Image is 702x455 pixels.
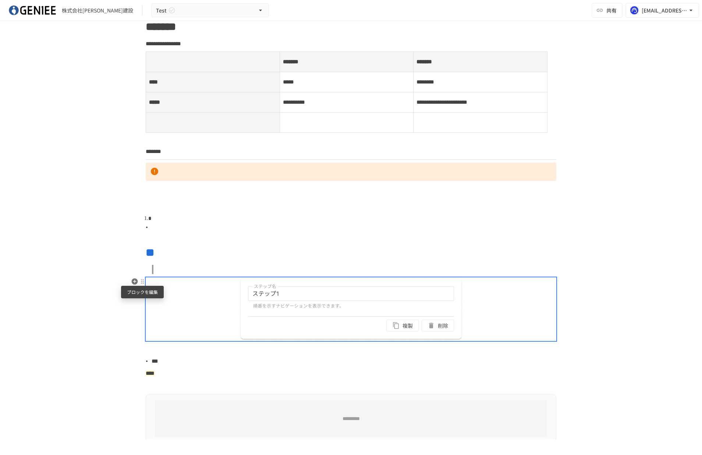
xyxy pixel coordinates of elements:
[606,6,617,14] span: 共有
[62,7,133,14] div: 株式会社[PERSON_NAME]建設
[156,6,167,15] span: Test
[592,3,623,18] button: 共有
[625,3,699,18] button: [EMAIL_ADDRESS][DOMAIN_NAME]
[121,286,164,298] div: ブロックを編集
[9,4,56,16] img: mDIuM0aA4TOBKl0oB3pspz7XUBGXdoniCzRRINgIxkl
[642,6,687,15] div: [EMAIL_ADDRESS][DOMAIN_NAME]
[151,3,269,18] button: Test
[239,277,463,341] img: 5TPT3OpxiMEnGPTh5lv11yNEpsKbfm44S3p3uf68Rky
